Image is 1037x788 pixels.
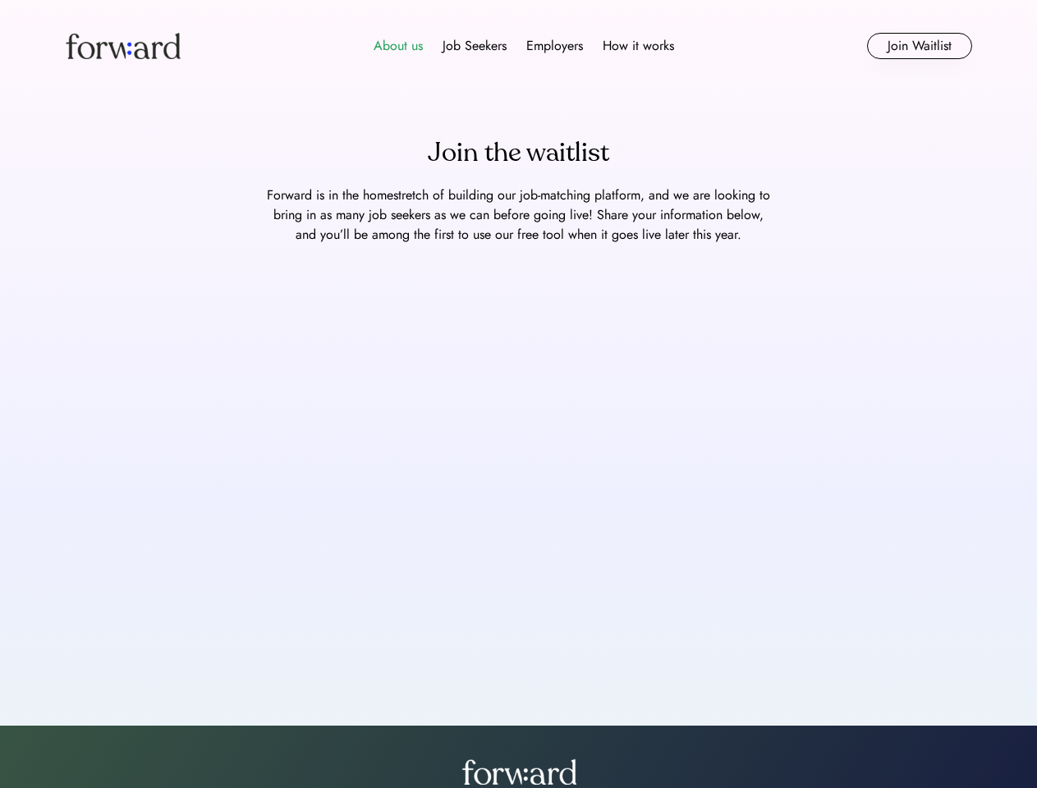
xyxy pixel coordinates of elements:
[428,133,609,172] div: Join the waitlist
[443,36,507,56] div: Job Seekers
[374,36,423,56] div: About us
[526,36,583,56] div: Employers
[603,36,674,56] div: How it works
[461,758,576,785] img: forward-logo-white.png
[264,186,773,245] div: Forward is in the homestretch of building our job-matching platform, and we are looking to bring ...
[867,33,972,59] button: Join Waitlist
[66,33,181,59] img: Forward logo
[39,258,998,668] iframe: My new form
